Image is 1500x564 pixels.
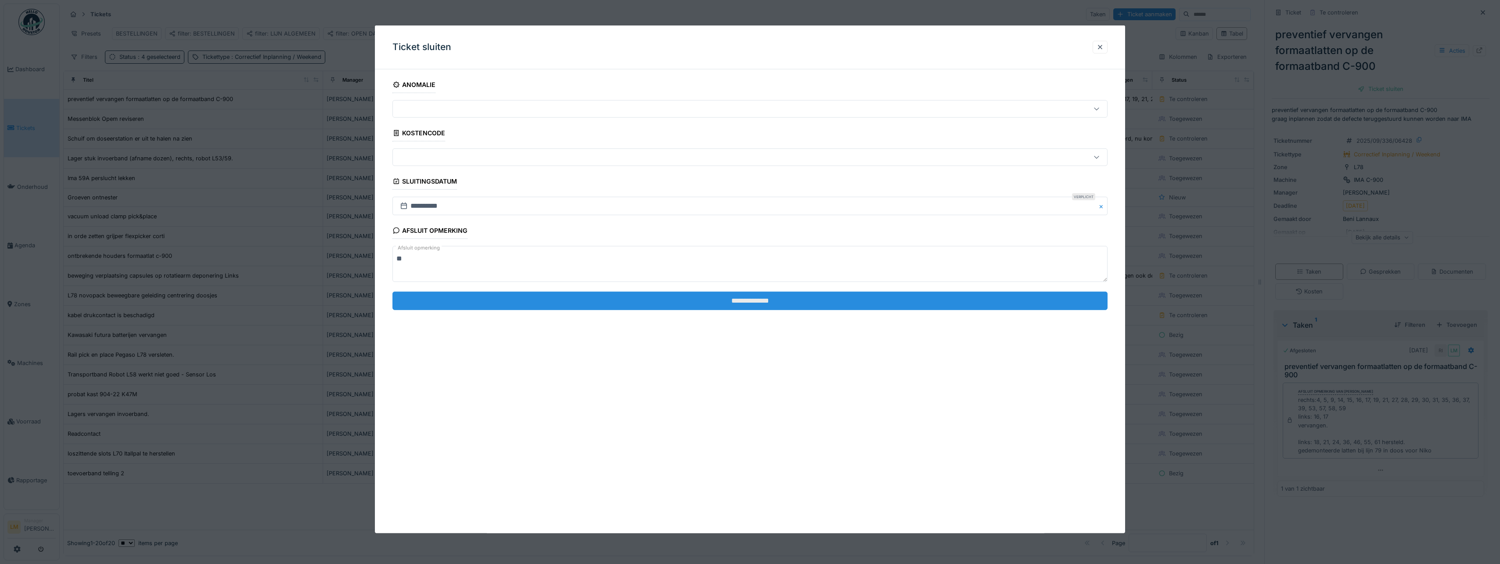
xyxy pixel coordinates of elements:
div: Kostencode [392,127,445,141]
button: Close [1098,197,1108,215]
div: Afsluit opmerking [392,224,468,239]
div: Sluitingsdatum [392,175,457,190]
label: Afsluit opmerking [396,242,442,253]
h3: Ticket sluiten [392,42,451,53]
div: Verplicht [1072,193,1095,200]
div: Anomalie [392,78,435,93]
